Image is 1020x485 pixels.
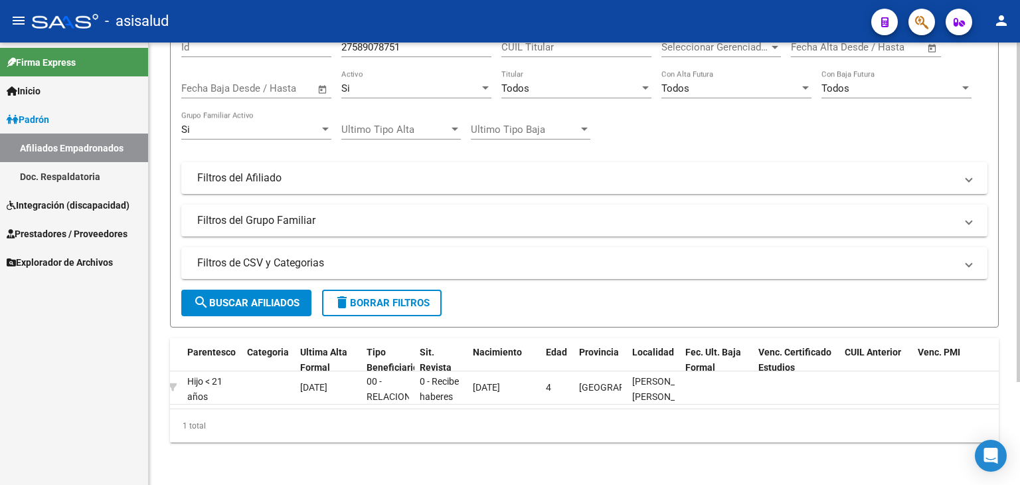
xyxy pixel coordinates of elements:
span: Parentesco [187,347,236,357]
button: Borrar Filtros [322,290,442,316]
span: Buscar Afiliados [193,297,299,309]
span: Borrar Filtros [334,297,430,309]
span: - asisalud [105,7,169,36]
span: Sit. Revista [420,347,452,373]
datatable-header-cell: Sit. Revista [414,338,467,382]
datatable-header-cell: Venc. Certificado Estudios [753,338,839,382]
datatable-header-cell: Categoria [242,338,295,382]
datatable-header-cell: Provincia [574,338,627,382]
span: Edad [546,347,567,357]
datatable-header-cell: Ultima Alta Formal [295,338,361,382]
datatable-header-cell: Nacimiento [467,338,541,382]
mat-icon: delete [334,294,350,310]
span: Localidad [632,347,674,357]
div: 1 total [170,409,999,442]
span: Nacimiento [473,347,522,357]
span: Seleccionar Gerenciador [661,41,769,53]
span: Integración (discapacidad) [7,198,129,213]
input: Fecha inicio [791,41,845,53]
datatable-header-cell: Parentesco [182,338,242,382]
span: CUIL Anterior [845,347,901,357]
span: 0 - Recibe haberes regularmente [420,376,475,417]
span: Ultimo Tipo Alta [341,124,449,136]
span: [PERSON_NAME]» [PERSON_NAME] [632,376,708,402]
span: 00 - RELACION DE DEPENDENCIA [367,376,428,432]
mat-expansion-panel-header: Filtros del Afiliado [181,162,987,194]
button: Open calendar [315,82,331,97]
span: Tipo Beneficiario [367,347,418,373]
span: [GEOGRAPHIC_DATA] [579,382,669,393]
mat-panel-title: Filtros de CSV y Categorias [197,256,956,270]
span: Prestadores / Proveedores [7,227,127,241]
span: Fec. Ult. Baja Formal [685,347,741,373]
span: Hijo < 21 años [187,376,222,402]
span: Firma Express [7,55,76,70]
span: Todos [661,82,689,94]
button: Open calendar [925,41,940,56]
datatable-header-cell: Localidad [627,338,680,382]
span: Ultima Alta Formal [300,347,347,373]
span: Ultimo Tipo Baja [471,124,578,136]
span: Si [181,124,190,136]
datatable-header-cell: Tipo Beneficiario [361,338,414,382]
span: Categoria [247,347,289,357]
datatable-header-cell: Edad [541,338,574,382]
span: Inicio [7,84,41,98]
span: Si [341,82,350,94]
datatable-header-cell: CUIL Anterior [839,338,912,382]
div: Open Intercom Messenger [975,440,1007,472]
span: 4 [546,382,551,393]
mat-panel-title: Filtros del Grupo Familiar [197,213,956,228]
span: Venc. PMI [918,347,960,357]
mat-expansion-panel-header: Filtros del Grupo Familiar [181,205,987,237]
div: [DATE] [300,380,356,395]
span: Explorador de Archivos [7,255,113,270]
span: [DATE] [473,382,500,393]
mat-expansion-panel-header: Filtros de CSV y Categorias [181,247,987,279]
button: Buscar Afiliados [181,290,311,316]
input: Fecha inicio [181,82,235,94]
span: Todos [821,82,849,94]
mat-panel-title: Filtros del Afiliado [197,171,956,185]
span: Padrón [7,112,49,127]
input: Fecha fin [857,41,921,53]
mat-icon: search [193,294,209,310]
mat-icon: person [993,13,1009,29]
datatable-header-cell: Venc. PMI [912,338,999,382]
mat-icon: menu [11,13,27,29]
span: Provincia [579,347,619,357]
span: Venc. Certificado Estudios [758,347,831,373]
span: Todos [501,82,529,94]
datatable-header-cell: Fec. Ult. Baja Formal [680,338,753,382]
input: Fecha fin [247,82,311,94]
